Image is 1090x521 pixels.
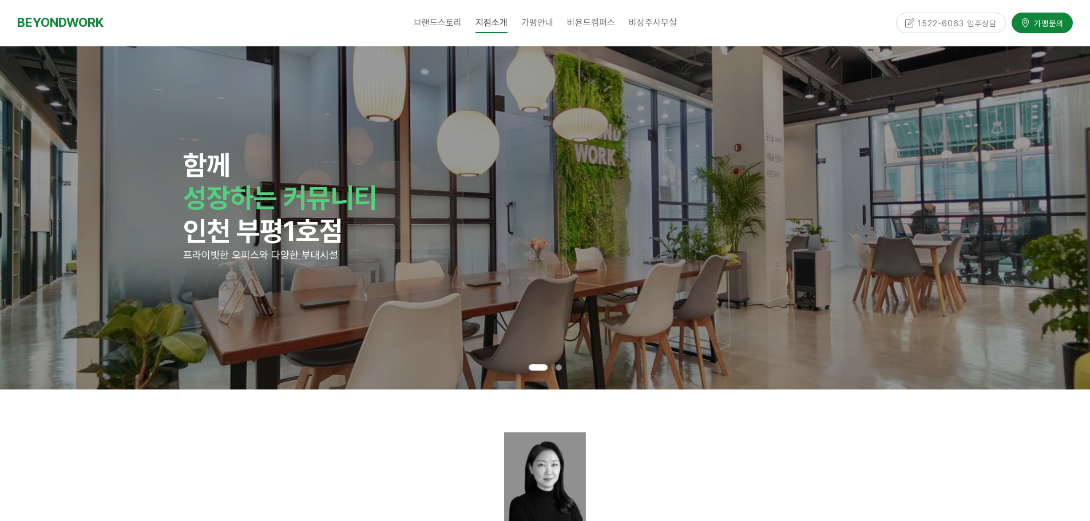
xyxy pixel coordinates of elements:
[183,149,230,182] strong: 함께
[183,181,377,214] strong: 성장하는 커뮤니티
[183,214,343,248] strong: 인천 부평1호점
[469,9,514,37] a: 지점소개
[560,9,622,37] a: 비욘드캠퍼스
[183,249,338,261] span: 프라이빗한 오피스와 다양한 부대시설
[1030,15,1064,27] span: 가맹문의
[622,9,684,37] a: 비상주사무실
[629,17,677,28] span: 비상주사무실
[521,17,553,28] span: 가맹안내
[567,17,615,28] span: 비욘드캠퍼스
[514,9,560,37] a: 가맹안내
[414,17,462,28] span: 브랜드스토리
[1012,11,1073,31] a: 가맹문의
[17,12,104,33] a: BEYONDWORK
[475,13,508,33] span: 지점소개
[407,9,469,37] a: 브랜드스토리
